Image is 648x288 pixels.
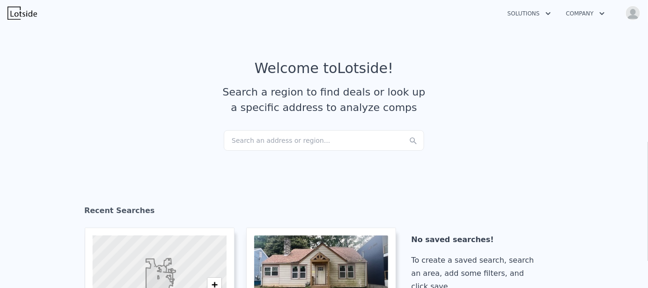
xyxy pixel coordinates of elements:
button: Solutions [500,5,559,22]
div: No saved searches! [412,233,546,246]
div: Recent Searches [84,198,564,228]
img: Lotside [7,7,37,20]
button: Company [559,5,612,22]
div: Search an address or region... [224,130,424,151]
img: avatar [626,6,641,21]
div: Search a region to find deals or look up a specific address to analyze comps [219,84,429,115]
div: Welcome to Lotside ! [255,60,394,77]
